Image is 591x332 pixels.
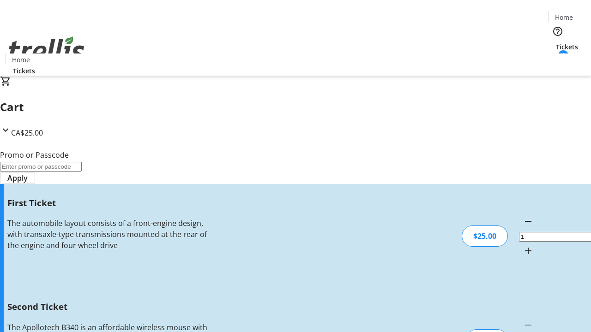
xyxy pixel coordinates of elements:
[519,212,537,231] button: Decrement by one
[11,128,43,138] span: CA$25.00
[7,300,209,313] h3: Second Ticket
[519,242,537,260] button: Increment by one
[7,218,209,251] div: The automobile layout consists of a front-engine design, with transaxle-type transmissions mounte...
[12,55,30,65] span: Home
[549,12,579,22] a: Home
[13,66,35,76] span: Tickets
[549,22,567,41] button: Help
[549,42,585,52] a: Tickets
[462,225,508,247] div: $25.00
[549,52,567,70] button: Cart
[7,172,28,184] span: Apply
[6,55,36,65] a: Home
[7,196,209,209] h3: First Ticket
[6,26,88,72] img: Orient E2E Organization b5siwY3sEU's Logo
[556,42,578,52] span: Tickets
[555,12,573,22] span: Home
[6,66,42,76] a: Tickets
